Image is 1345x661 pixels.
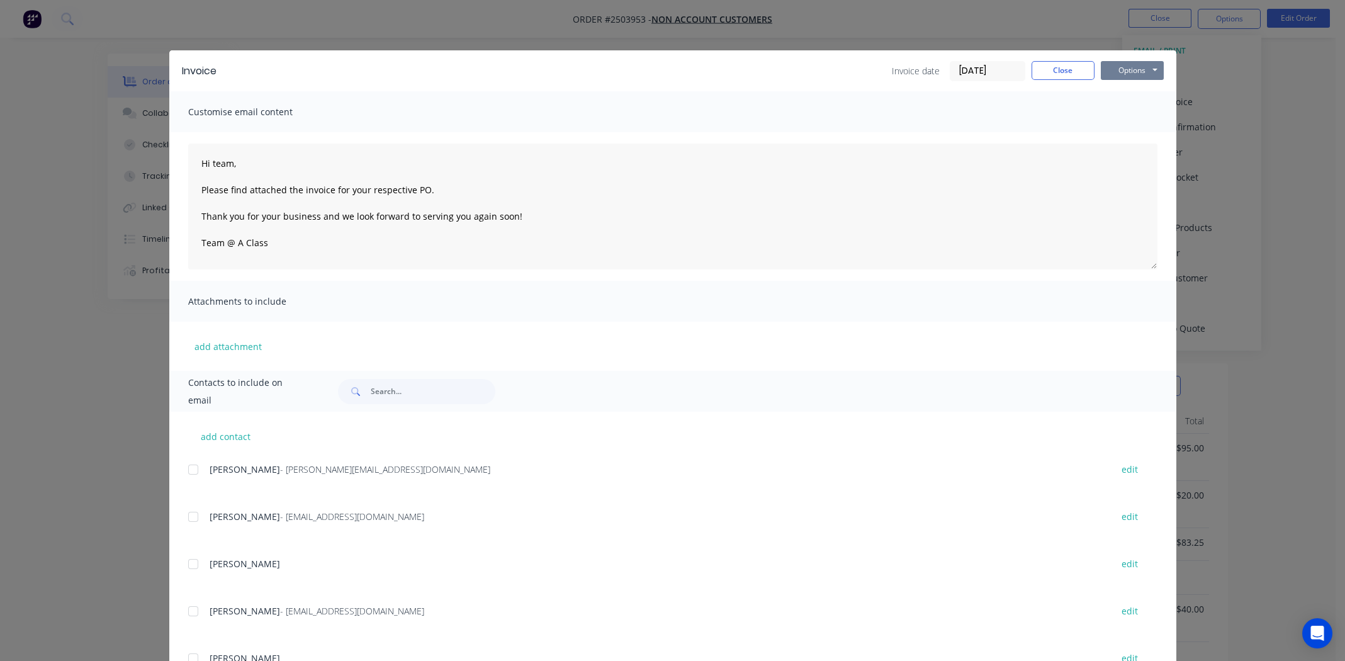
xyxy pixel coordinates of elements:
button: edit [1114,555,1145,572]
span: - [PERSON_NAME][EMAIL_ADDRESS][DOMAIN_NAME] [280,463,490,475]
button: edit [1114,461,1145,478]
span: [PERSON_NAME] [210,558,280,570]
span: [PERSON_NAME] [210,511,280,523]
span: Customise email content [188,103,327,121]
div: Open Intercom Messenger [1302,618,1332,648]
input: Search... [371,379,495,404]
textarea: Hi team, Please find attached the invoice for your respective PO. Thank you for your business and... [188,144,1157,269]
button: Close [1032,61,1095,80]
button: add contact [188,427,264,446]
button: Options [1101,61,1164,80]
button: edit [1114,508,1145,525]
span: Contacts to include on email [188,374,307,409]
button: edit [1114,602,1145,619]
span: [PERSON_NAME] [210,605,280,617]
span: Attachments to include [188,293,327,310]
span: - [EMAIL_ADDRESS][DOMAIN_NAME] [280,605,424,617]
div: Invoice [182,64,217,79]
span: - [EMAIL_ADDRESS][DOMAIN_NAME] [280,511,424,523]
span: Invoice date [892,64,940,77]
span: [PERSON_NAME] [210,463,280,475]
button: add attachment [188,337,268,356]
